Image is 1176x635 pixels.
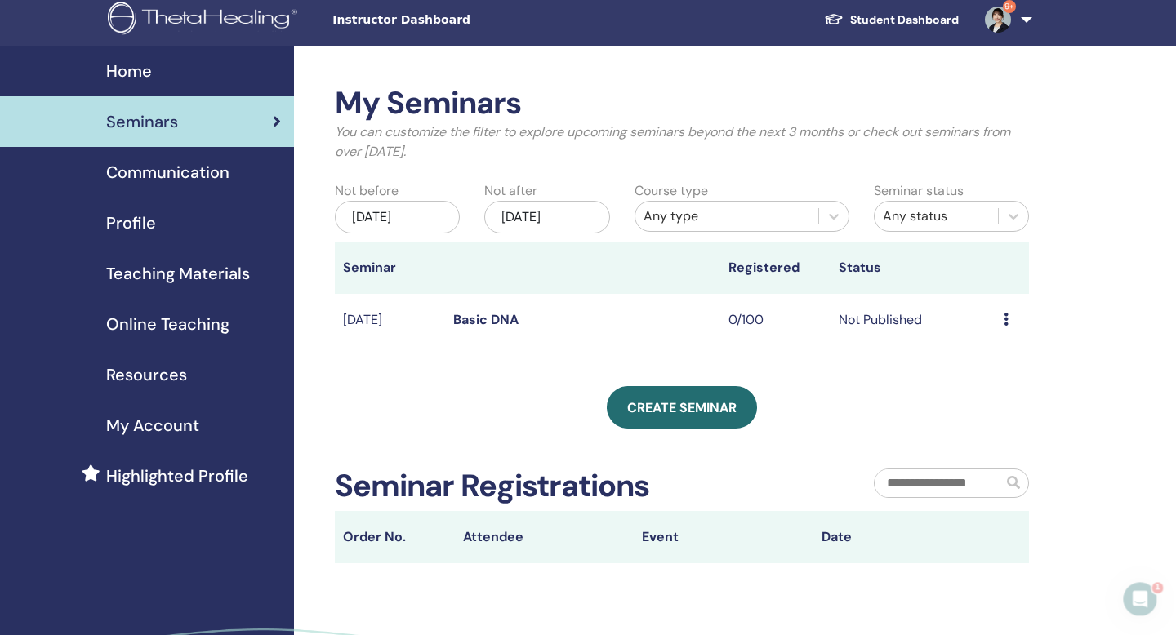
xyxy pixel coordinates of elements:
span: My Account [106,413,199,437]
td: Not Published [831,294,996,347]
label: Seminar status [874,181,964,201]
span: Create seminar [627,399,737,416]
th: Event [634,511,813,563]
td: 0/100 [720,294,831,347]
div: [DATE] [484,201,609,233]
td: [DATE] [335,294,445,347]
span: 1 [1154,579,1167,593]
h2: Seminar Registrations [335,468,649,505]
label: Not after [484,181,537,201]
div: Any status [883,206,990,226]
a: Create seminar [607,386,757,429]
img: logo.png [108,2,303,38]
h2: My Seminars [335,85,1029,122]
div: [DATE] [335,201,460,233]
th: Registered [720,242,831,294]
th: Seminar [335,242,445,294]
img: default.jpg [985,7,1011,33]
a: Student Dashboard [811,5,972,35]
div: Any type [644,206,810,226]
span: Teaching Materials [106,261,250,286]
th: Status [831,242,996,294]
th: Order No. [335,511,455,563]
label: Not before [335,181,399,201]
th: Attendee [455,511,635,563]
a: Basic DNA [453,311,519,328]
img: graduation-cap-white.svg [824,12,844,26]
label: Course type [635,181,708,201]
span: Highlighted Profile [106,464,248,488]
th: Date [813,511,993,563]
iframe: Intercom live chat [1120,579,1160,619]
span: Instructor Dashboard [332,11,577,29]
span: Profile [106,211,156,235]
span: Resources [106,362,187,387]
span: Home [106,59,152,83]
span: Online Teaching [106,312,229,336]
span: Seminars [106,109,178,134]
span: Communication [106,160,229,184]
p: You can customize the filter to explore upcoming seminars beyond the next 3 months or check out s... [335,122,1029,162]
